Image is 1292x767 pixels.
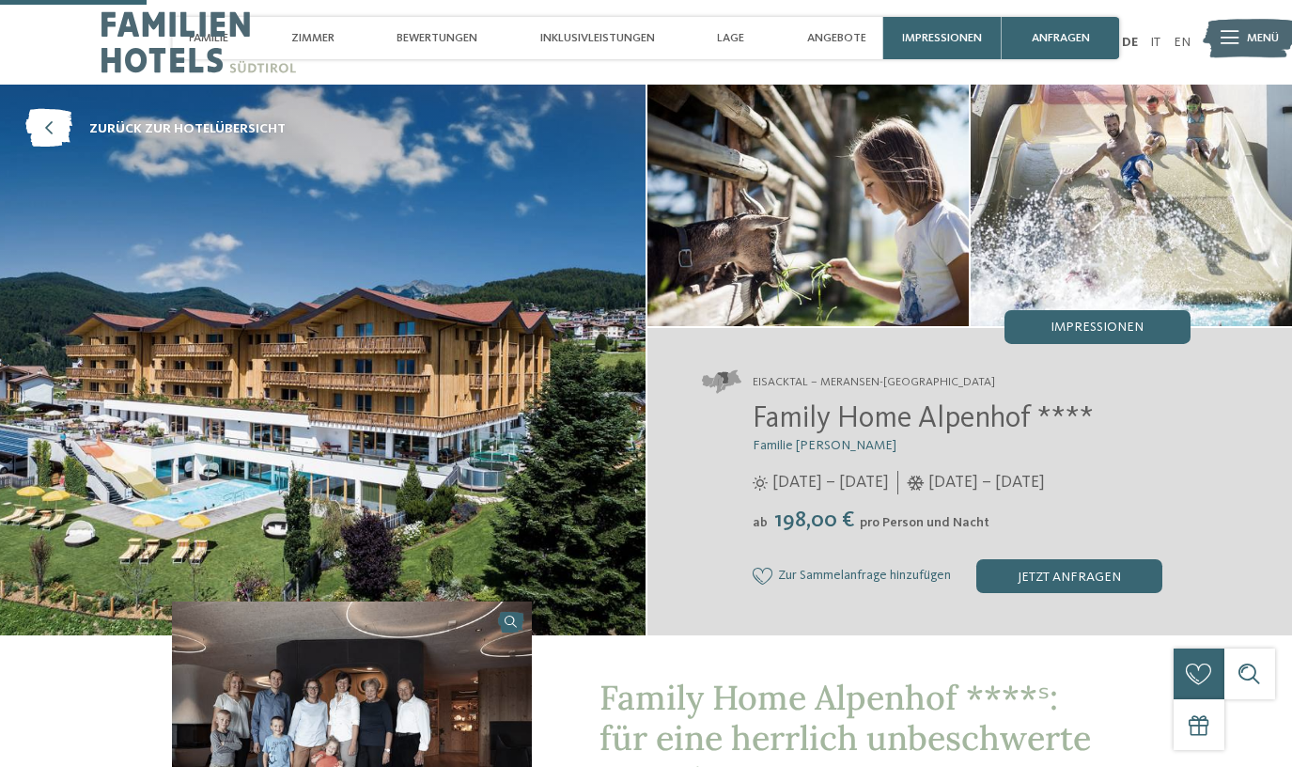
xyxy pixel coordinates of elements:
[928,471,1045,494] span: [DATE] – [DATE]
[1122,36,1138,49] a: DE
[770,509,858,532] span: 198,00 €
[976,559,1162,593] div: jetzt anfragen
[778,569,951,584] span: Zur Sammelanfrage hinzufügen
[753,516,768,529] span: ab
[772,471,889,494] span: [DATE] – [DATE]
[753,374,995,391] span: Eisacktal – Meransen-[GEOGRAPHIC_DATA]
[1247,30,1279,47] span: Menü
[1051,321,1144,334] span: Impressionen
[647,85,969,326] img: Das Familienhotel in Meransen: alles ist möglich
[860,516,989,529] span: pro Person und Nacht
[89,119,286,138] span: zurück zur Hotelübersicht
[971,85,1292,326] img: Das Familienhotel in Meransen: alles ist möglich
[907,476,925,491] i: Öffnungszeiten im Winter
[1150,36,1160,49] a: IT
[25,110,286,149] a: zurück zur Hotelübersicht
[753,404,1094,434] span: Family Home Alpenhof ****
[753,439,896,452] span: Familie [PERSON_NAME]
[1174,36,1191,49] a: EN
[753,476,768,491] i: Öffnungszeiten im Sommer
